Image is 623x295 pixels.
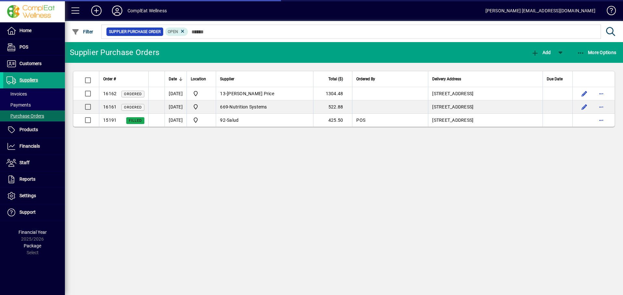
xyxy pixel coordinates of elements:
span: Supplier [220,75,234,83]
span: Purchase Orders [6,113,44,119]
span: ComplEat Wellness [191,116,212,124]
span: [PERSON_NAME] Price [227,91,274,96]
td: 1304.48 [313,87,352,100]
span: 16161 [103,104,116,109]
a: Payments [3,99,65,110]
a: Products [3,122,65,138]
td: - [216,114,313,127]
span: ComplEat Wellness [191,90,212,97]
span: Payments [6,102,31,108]
span: Location [191,75,206,83]
span: Nutrition Systems [229,104,267,109]
span: Filled [129,119,142,123]
a: Financials [3,138,65,154]
span: Ordered [124,92,142,96]
span: POS [19,44,28,50]
span: 92 [220,118,226,123]
span: 15191 [103,118,116,123]
div: Order # [103,75,144,83]
a: Settings [3,188,65,204]
div: Due Date [547,75,568,83]
td: - [216,87,313,100]
a: Support [3,204,65,221]
span: Ordered By [356,75,375,83]
span: Ordered [124,105,142,109]
td: [DATE] [165,87,187,100]
button: Edit [579,102,590,112]
span: Reports [19,176,35,182]
div: Location [191,75,212,83]
span: 13 [220,91,226,96]
span: 16162 [103,91,116,96]
span: Due Date [547,75,563,83]
button: Add [86,5,107,17]
button: Edit [579,88,590,99]
button: More options [596,102,606,112]
div: ComplEat Wellness [128,6,167,16]
span: Customers [19,61,42,66]
span: Date [169,75,177,83]
span: Total ($) [328,75,343,83]
span: Salud [227,118,238,123]
a: Staff [3,155,65,171]
div: Ordered By [356,75,424,83]
button: More Options [575,47,618,58]
td: [DATE] [165,114,187,127]
span: Order # [103,75,116,83]
span: Products [19,127,38,132]
td: [STREET_ADDRESS] [428,114,543,127]
span: Suppliers [19,77,38,83]
span: Financials [19,143,40,149]
button: Add [530,47,552,58]
span: Filter [72,29,93,34]
td: [STREET_ADDRESS] [428,100,543,114]
div: Supplier [220,75,309,83]
div: [PERSON_NAME] [EMAIL_ADDRESS][DOMAIN_NAME] [485,6,595,16]
td: [DATE] [165,100,187,114]
span: Invoices [6,91,27,96]
mat-chip: Completion Status: Open [165,28,188,36]
span: Support [19,210,36,215]
a: Reports [3,171,65,187]
span: Financial Year [18,230,47,235]
a: Customers [3,56,65,72]
td: [STREET_ADDRESS] [428,87,543,100]
div: Supplier Purchase Orders [70,47,159,58]
button: Filter [70,26,95,38]
span: POS [356,118,365,123]
span: Add [531,50,551,55]
a: Knowledge Base [602,1,615,22]
td: - [216,100,313,114]
span: Open [168,29,178,34]
span: ComplEat Wellness [191,103,212,111]
a: Purchase Orders [3,110,65,121]
button: More options [596,115,606,125]
span: Home [19,28,31,33]
span: Package [24,243,41,248]
a: POS [3,39,65,55]
span: Delivery Address [432,75,461,83]
span: Supplier Purchase Order [109,28,161,35]
a: Home [3,23,65,39]
span: More Options [577,50,617,55]
td: 425.50 [313,114,352,127]
td: 522.88 [313,100,352,114]
button: More options [596,88,606,99]
a: Invoices [3,88,65,99]
button: Profile [107,5,128,17]
span: 669 [220,104,228,109]
div: Total ($) [317,75,349,83]
span: Staff [19,160,30,165]
span: Settings [19,193,36,198]
div: Date [169,75,183,83]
